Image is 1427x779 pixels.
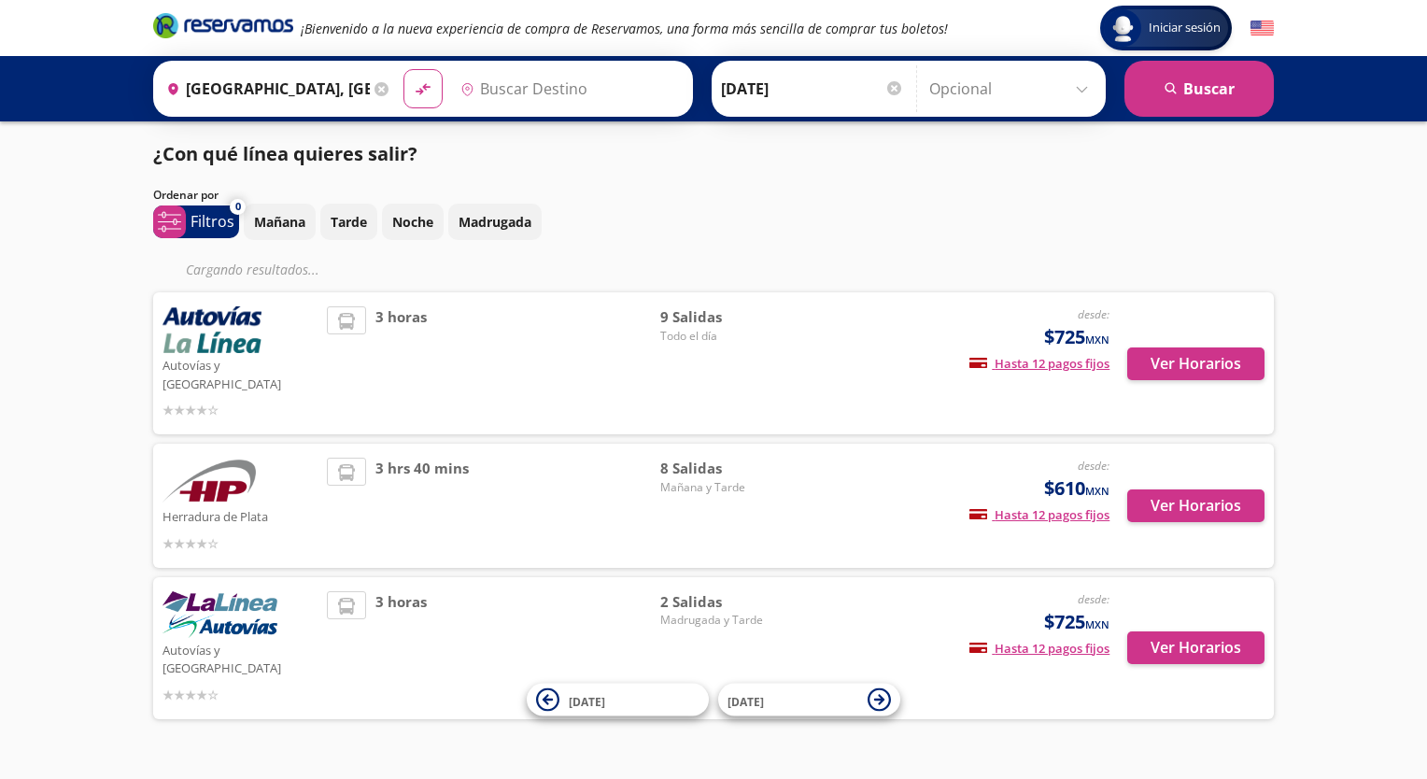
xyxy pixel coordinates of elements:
[660,612,791,629] span: Madrugada y Tarde
[1124,61,1274,117] button: Buscar
[162,353,318,393] p: Autovías y [GEOGRAPHIC_DATA]
[186,261,319,278] em: Cargando resultados ...
[660,306,791,328] span: 9 Salidas
[718,684,900,716] button: [DATE]
[153,187,219,204] p: Ordenar por
[1127,347,1265,380] button: Ver Horarios
[448,204,542,240] button: Madrugada
[320,204,377,240] button: Tarde
[969,355,1109,372] span: Hasta 12 pagos fijos
[1044,474,1109,503] span: $610
[969,506,1109,523] span: Hasta 12 pagos fijos
[660,458,791,479] span: 8 Salidas
[191,210,234,233] p: Filtros
[929,65,1096,112] input: Opcional
[301,20,948,37] em: ¡Bienvenido a la nueva experiencia de compra de Reservamos, una forma más sencilla de comprar tus...
[162,458,256,504] img: Herradura de Plata
[721,65,904,112] input: Elegir Fecha
[392,212,433,232] p: Noche
[1085,484,1109,498] small: MXN
[162,306,261,353] img: Autovías y La Línea
[1078,306,1109,322] em: desde:
[527,684,709,716] button: [DATE]
[244,204,316,240] button: Mañana
[1127,489,1265,522] button: Ver Horarios
[1141,19,1228,37] span: Iniciar sesión
[153,11,293,45] a: Brand Logo
[660,479,791,496] span: Mañana y Tarde
[162,591,277,638] img: Autovías y La Línea
[1127,631,1265,664] button: Ver Horarios
[254,212,305,232] p: Mañana
[969,640,1109,657] span: Hasta 12 pagos fijos
[569,693,605,709] span: [DATE]
[1085,333,1109,347] small: MXN
[153,11,293,39] i: Brand Logo
[1044,323,1109,351] span: $725
[162,638,318,678] p: Autovías y [GEOGRAPHIC_DATA]
[453,65,683,112] input: Buscar Destino
[331,212,367,232] p: Tarde
[162,504,318,527] p: Herradura de Plata
[1078,591,1109,607] em: desde:
[153,140,417,168] p: ¿Con qué línea quieres salir?
[1250,17,1274,40] button: English
[235,199,241,215] span: 0
[1085,617,1109,631] small: MXN
[375,591,427,705] span: 3 horas
[375,306,427,420] span: 3 horas
[159,65,370,112] input: Buscar Origen
[1044,608,1109,636] span: $725
[459,212,531,232] p: Madrugada
[382,204,444,240] button: Noche
[1078,458,1109,474] em: desde:
[660,328,791,345] span: Todo el día
[153,205,239,238] button: 0Filtros
[375,458,469,554] span: 3 hrs 40 mins
[728,693,764,709] span: [DATE]
[660,591,791,613] span: 2 Salidas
